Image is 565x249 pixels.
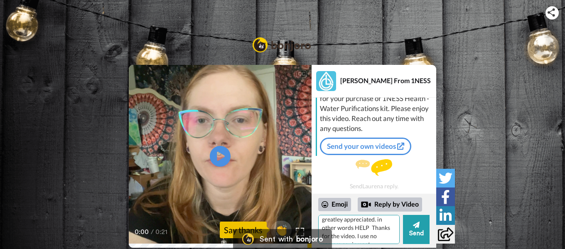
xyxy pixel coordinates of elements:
[316,71,336,91] img: Profile Image
[253,37,311,52] img: Bonjoro Logo
[296,228,304,236] img: Full screen
[340,76,436,84] div: [PERSON_NAME] From 1NESS
[296,70,307,78] div: CC
[233,229,332,249] a: Bonjoro LogoSent withbonjoro
[151,227,154,237] span: /
[320,84,434,133] div: Hello [PERSON_NAME], Thank you for your purchase of 1NESS Health -Water Purifications kit. Please...
[318,198,351,211] div: Emoji
[361,200,371,210] div: Reply by Video
[318,215,400,244] textarea: [PERSON_NAME], I still have no idea if I'm taking the proper dose per day. I can find no info on ...
[220,222,267,238] div: Say thanks
[403,215,430,244] button: Send
[271,221,292,239] button: 👏
[356,159,392,176] img: message.svg
[320,138,411,155] a: Send your own videos
[271,223,292,237] span: 👏
[548,8,555,17] img: ic_share.svg
[296,235,323,243] div: bonjoro
[358,197,422,212] div: Reply by Video
[135,227,149,237] span: 0:00
[312,159,436,190] div: Send Lauren a reply.
[155,227,170,237] span: 0:21
[260,235,293,243] div: Sent with
[242,233,254,245] img: Bonjoro Logo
